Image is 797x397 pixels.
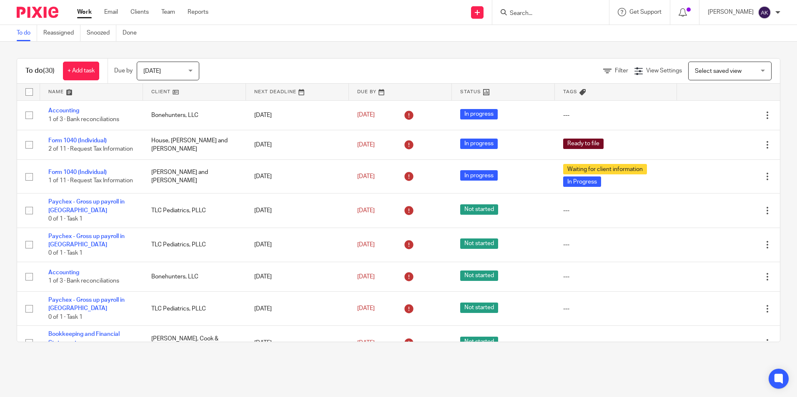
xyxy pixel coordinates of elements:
[48,199,125,213] a: Paychex - Gross up payroll in [GEOGRAPHIC_DATA]
[563,176,601,187] span: In Progress
[460,238,498,249] span: Not started
[460,337,498,347] span: Not started
[629,9,662,15] span: Get Support
[563,206,669,215] div: ---
[708,8,754,16] p: [PERSON_NAME]
[48,169,107,175] a: Form 1040 (Individual)
[357,112,375,118] span: [DATE]
[646,68,682,74] span: View Settings
[246,292,349,326] td: [DATE]
[246,194,349,228] td: [DATE]
[563,89,577,94] span: Tags
[48,297,125,311] a: Paychex - Gross up payroll in [GEOGRAPHIC_DATA]
[246,160,349,194] td: [DATE]
[143,262,246,291] td: Bonehunters, LLC
[246,262,349,291] td: [DATE]
[563,305,669,313] div: ---
[104,8,118,16] a: Email
[143,100,246,130] td: Bonehunters, LLC
[48,331,120,345] a: Bookkeeping and Financial Statements
[357,242,375,248] span: [DATE]
[188,8,208,16] a: Reports
[143,130,246,159] td: House, [PERSON_NAME] and [PERSON_NAME]
[563,273,669,281] div: ---
[143,68,161,74] span: [DATE]
[143,228,246,262] td: TLC Pediatrics, PLLC
[357,306,375,312] span: [DATE]
[87,25,116,41] a: Snoozed
[357,142,375,148] span: [DATE]
[43,67,55,74] span: (30)
[114,67,133,75] p: Due by
[48,270,79,275] a: Accounting
[25,67,55,75] h1: To do
[357,174,375,179] span: [DATE]
[143,160,246,194] td: [PERSON_NAME] and [PERSON_NAME]
[48,108,79,114] a: Accounting
[43,25,80,41] a: Reassigned
[460,303,498,313] span: Not started
[48,233,125,248] a: Paychex - Gross up payroll in [GEOGRAPHIC_DATA]
[563,111,669,119] div: ---
[246,100,349,130] td: [DATE]
[460,109,498,119] span: In progress
[563,139,604,149] span: Ready to file
[17,7,58,18] img: Pixie
[357,208,375,213] span: [DATE]
[357,340,375,346] span: [DATE]
[63,62,99,80] a: + Add task
[123,25,143,41] a: Done
[48,216,83,222] span: 0 of 1 · Task 1
[48,250,83,256] span: 0 of 1 · Task 1
[130,8,149,16] a: Clients
[48,314,83,320] span: 0 of 1 · Task 1
[460,170,498,181] span: In progress
[246,326,349,360] td: [DATE]
[758,6,771,19] img: svg%3E
[48,178,133,184] span: 1 of 11 · Request Tax Information
[77,8,92,16] a: Work
[563,339,669,347] div: ---
[161,8,175,16] a: Team
[509,10,584,17] input: Search
[615,68,628,74] span: Filter
[143,194,246,228] td: TLC Pediatrics, PLLC
[460,270,498,281] span: Not started
[357,274,375,280] span: [DATE]
[48,138,107,144] a: Form 1040 (Individual)
[246,228,349,262] td: [DATE]
[17,25,37,41] a: To do
[695,68,742,74] span: Select saved view
[143,292,246,326] td: TLC Pediatrics, PLLC
[48,278,119,284] span: 1 of 3 · Bank reconciliations
[460,204,498,215] span: Not started
[563,164,647,174] span: Waiting for client information
[246,130,349,159] td: [DATE]
[460,139,498,149] span: In progress
[563,241,669,249] div: ---
[143,326,246,360] td: [PERSON_NAME], Cook & [PERSON_NAME], LLP
[48,117,119,122] span: 1 of 3 · Bank reconciliations
[48,146,133,152] span: 2 of 11 · Request Tax Information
